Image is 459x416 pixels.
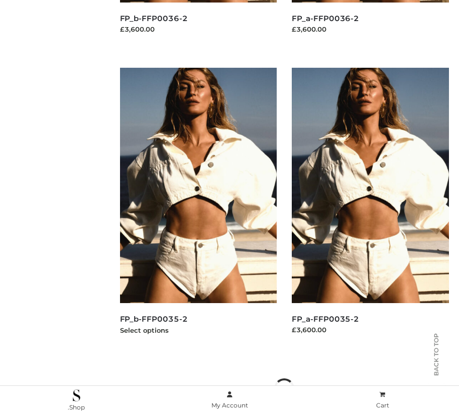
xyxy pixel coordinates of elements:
[292,325,449,335] div: £3,600.00
[292,314,359,324] a: FP_a-FFP0035-2
[120,326,169,334] a: Select options
[376,401,389,409] span: Cart
[153,389,306,411] a: My Account
[292,24,449,34] div: £3,600.00
[424,351,449,376] span: Back to top
[120,314,188,324] a: FP_b-FFP0035-2
[73,389,80,401] img: .Shop
[120,24,277,34] div: £3,600.00
[120,14,188,23] a: FP_b-FFP0036-2
[292,14,359,23] a: FP_a-FFP0036-2
[306,389,459,411] a: Cart
[211,401,248,409] span: My Account
[68,403,85,411] span: .Shop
